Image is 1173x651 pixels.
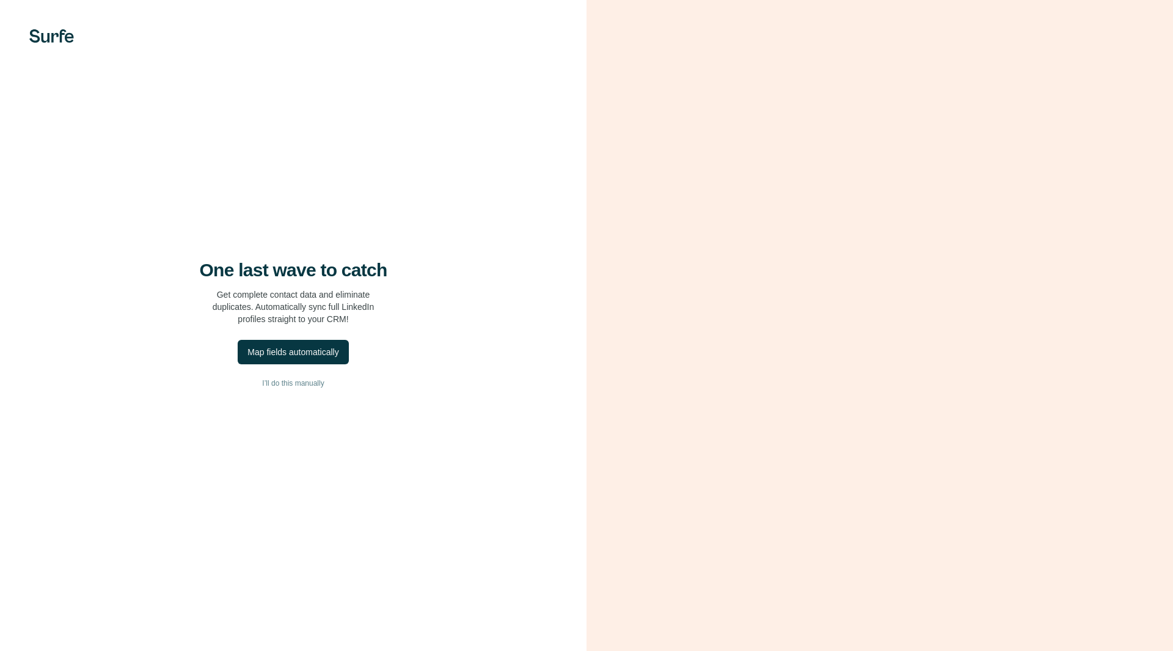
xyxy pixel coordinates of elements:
img: Surfe's logo [29,29,74,43]
p: Get complete contact data and eliminate duplicates. Automatically sync full LinkedIn profiles str... [213,289,375,325]
h4: One last wave to catch [200,259,387,281]
div: Map fields automatically [247,346,338,358]
button: I’ll do this manually [24,374,562,392]
span: I’ll do this manually [262,378,324,389]
button: Map fields automatically [238,340,348,364]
